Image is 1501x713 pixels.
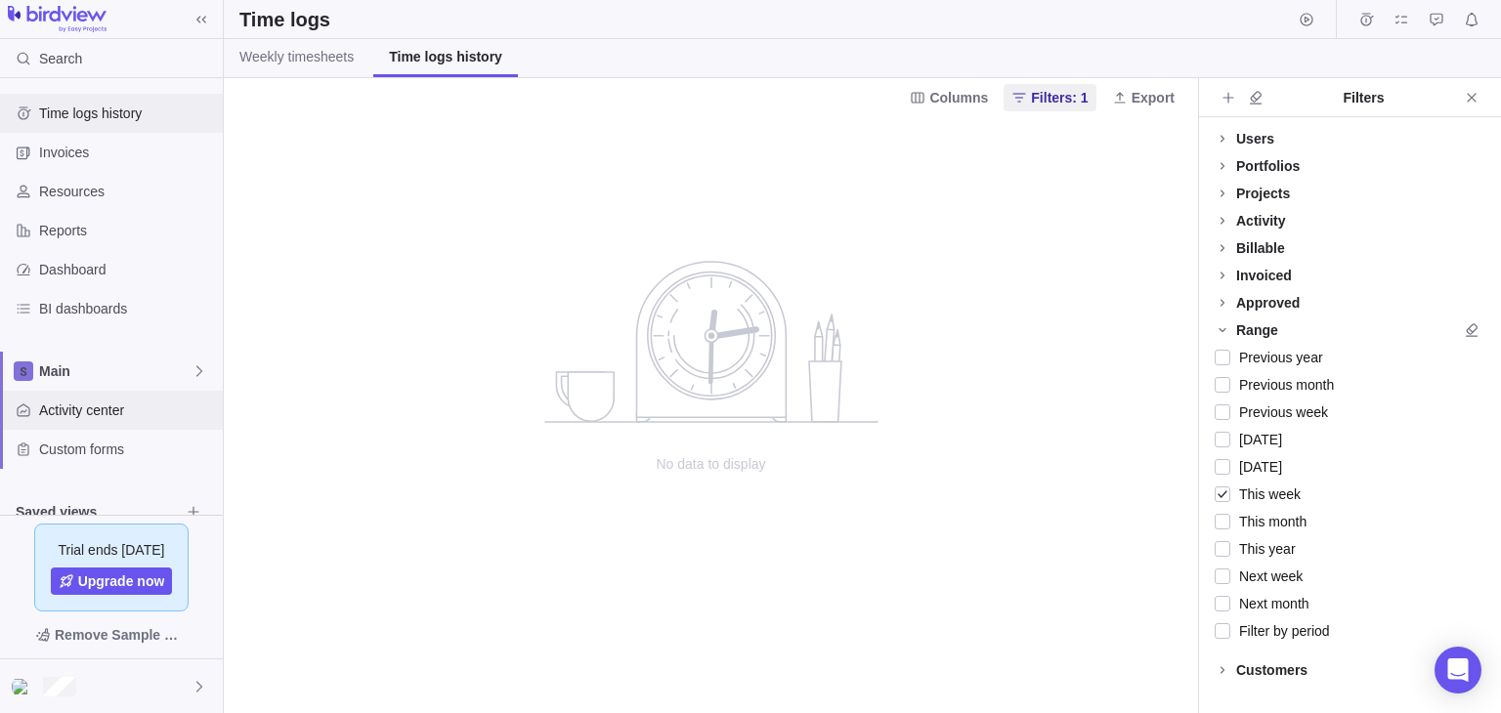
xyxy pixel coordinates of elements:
[1236,320,1278,340] div: Range
[1230,398,1328,426] span: Previous week
[1236,238,1285,258] div: Billable
[1423,15,1450,30] a: Approval requests
[516,116,907,713] div: no data to show
[39,182,215,201] span: Resources
[1458,84,1485,111] span: Close
[1104,84,1182,111] span: Export
[1230,481,1301,508] span: This week
[1458,316,1485,344] span: Clear all filters
[1230,590,1309,617] span: Next month
[180,498,207,525] span: Browse views
[39,361,192,381] span: Main
[1236,129,1274,148] div: Users
[39,104,215,123] span: Time logs history
[1230,535,1296,563] span: This year
[1236,660,1308,680] div: Customers
[929,88,988,107] span: Columns
[1458,6,1485,33] span: Notifications
[1230,344,1323,371] span: Previous year
[1236,293,1300,313] div: Approved
[1352,6,1380,33] span: Time logs
[59,540,165,560] span: Trial ends [DATE]
[1230,426,1282,453] span: [DATE]
[51,567,173,595] a: Upgrade now
[1132,88,1175,107] span: Export
[1242,84,1269,111] span: Clear all filters
[1236,211,1286,231] div: Activity
[16,619,207,650] span: Remove Sample Data
[1388,15,1415,30] a: My assignments
[1230,453,1282,481] span: [DATE]
[12,679,35,694] img: Show
[1435,647,1481,693] div: Open Intercom Messenger
[1031,88,1088,107] span: Filters: 1
[373,39,518,77] a: Time logs history
[1230,508,1307,535] span: This month
[1215,84,1242,111] span: Add filters
[239,47,354,66] span: Weekly timesheets
[16,502,180,522] span: Saved views
[239,6,330,33] h2: Time logs
[39,299,215,318] span: BI dashboards
[1004,84,1095,111] span: Filters: 1
[902,84,996,111] span: Columns
[1423,6,1450,33] span: Approval requests
[1269,88,1458,107] div: Filters
[1293,6,1320,33] span: Start timer
[516,454,907,474] span: No data to display
[1236,266,1292,285] div: Invoiced
[8,6,107,33] img: logo
[1230,617,1330,645] span: Filter by period
[224,39,369,77] a: Weekly timesheets
[1236,184,1290,203] div: Projects
[12,675,35,698] div: Rabia
[78,571,165,591] span: Upgrade now
[39,221,215,240] span: Reports
[1236,156,1300,176] div: Portfolios
[39,49,82,68] span: Search
[39,440,215,459] span: Custom forms
[1458,15,1485,30] a: Notifications
[55,623,188,647] span: Remove Sample Data
[389,47,502,66] span: Time logs history
[1230,563,1303,590] span: Next week
[1388,6,1415,33] span: My assignments
[39,143,215,162] span: Invoices
[1230,371,1334,398] span: Previous month
[39,400,215,420] span: Activity center
[1352,15,1380,30] a: Time logs
[39,260,215,279] span: Dashboard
